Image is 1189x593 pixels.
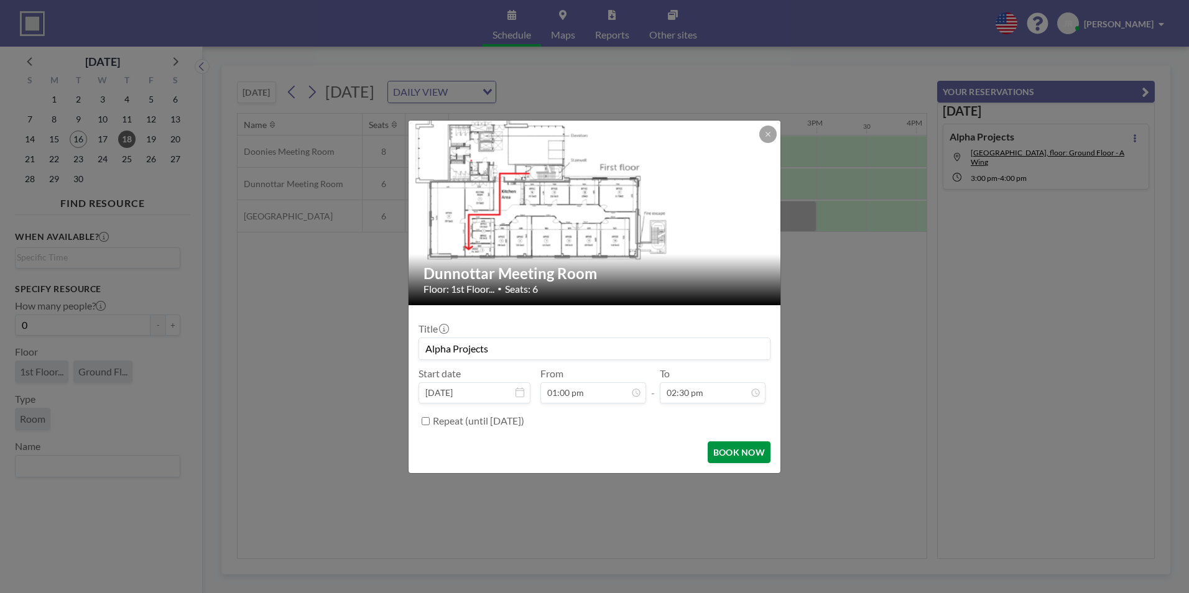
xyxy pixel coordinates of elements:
[419,338,770,359] input: Jordan's reservation
[423,283,494,295] span: Floor: 1st Floor...
[433,415,524,427] label: Repeat (until [DATE])
[419,323,448,335] label: Title
[651,372,655,399] span: -
[660,367,670,380] label: To
[419,367,461,380] label: Start date
[423,264,767,283] h2: Dunnottar Meeting Room
[497,284,502,293] span: •
[505,283,538,295] span: Seats: 6
[708,441,770,463] button: BOOK NOW
[540,367,563,380] label: From
[409,108,782,317] img: 537.png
